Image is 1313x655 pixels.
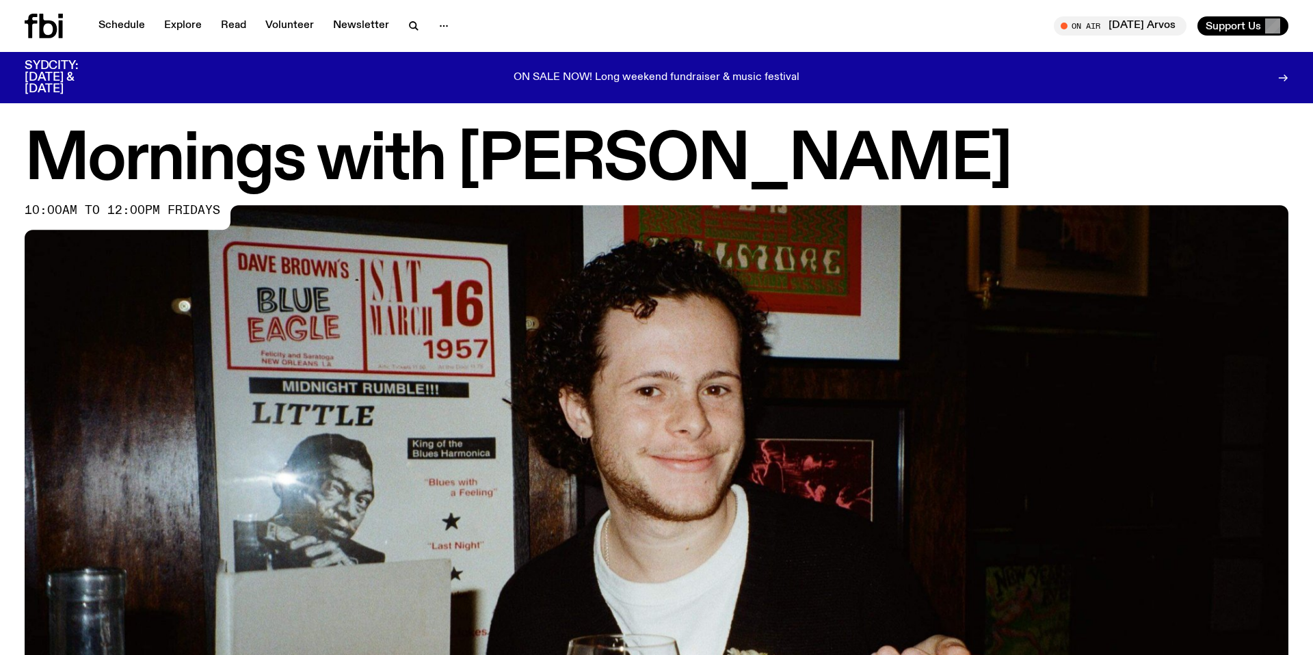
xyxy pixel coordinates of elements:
a: Explore [156,16,210,36]
span: Support Us [1206,20,1261,32]
a: Newsletter [325,16,397,36]
h3: SYDCITY: [DATE] & [DATE] [25,60,112,95]
h1: Mornings with [PERSON_NAME] [25,130,1288,191]
span: 10:00am to 12:00pm fridays [25,205,220,216]
p: ON SALE NOW! Long weekend fundraiser & music festival [514,72,799,84]
button: On Air[DATE] Arvos [1054,16,1186,36]
button: Support Us [1197,16,1288,36]
a: Read [213,16,254,36]
a: Volunteer [257,16,322,36]
a: Schedule [90,16,153,36]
